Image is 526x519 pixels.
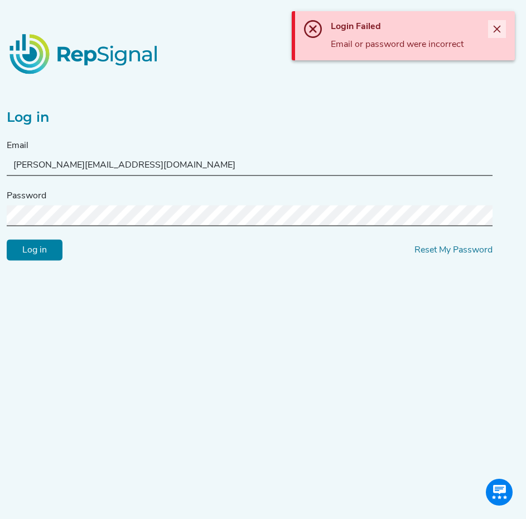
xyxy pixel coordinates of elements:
button: Close [488,20,506,38]
input: Log in [7,240,62,261]
div: Email or password were incorrect [331,38,488,51]
label: Password [7,189,46,203]
a: Reset My Password [414,246,493,255]
span: Login Failed [331,22,381,31]
label: Email [7,139,28,153]
h2: Log in [7,109,493,126]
